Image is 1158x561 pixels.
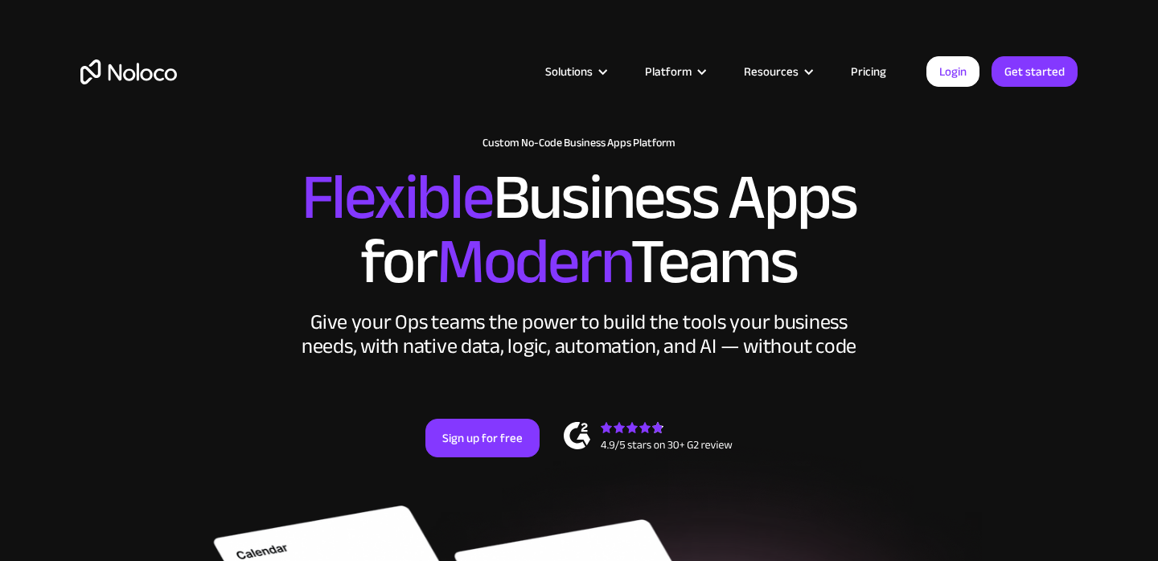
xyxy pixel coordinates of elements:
a: Pricing [831,61,906,82]
a: Login [926,56,979,87]
div: Platform [625,61,724,82]
div: Solutions [525,61,625,82]
a: Sign up for free [425,419,540,457]
div: Resources [724,61,831,82]
div: Give your Ops teams the power to build the tools your business needs, with native data, logic, au... [298,310,860,358]
span: Flexible [302,137,493,257]
a: Get started [992,56,1078,87]
a: home [80,59,177,84]
div: Platform [645,61,692,82]
div: Solutions [545,61,593,82]
h2: Business Apps for Teams [80,166,1078,294]
span: Modern [437,202,630,321]
div: Resources [744,61,799,82]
